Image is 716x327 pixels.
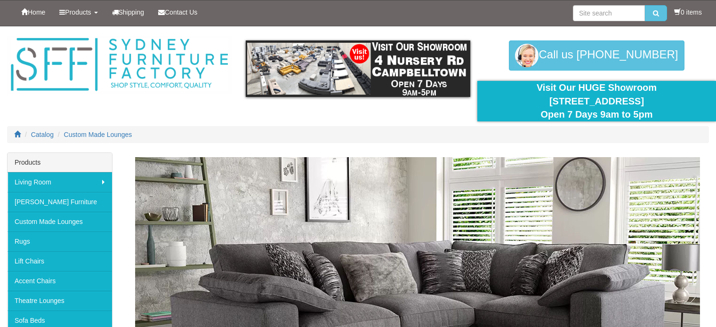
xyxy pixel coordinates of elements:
a: Products [52,0,105,24]
a: [PERSON_NAME] Furniture [8,192,112,212]
img: showroom.gif [246,40,470,97]
a: Custom Made Lounges [8,212,112,231]
a: Theatre Lounges [8,291,112,311]
span: Products [65,8,91,16]
span: Contact Us [165,8,197,16]
div: Products [8,153,112,172]
a: Rugs [8,231,112,251]
a: Lift Chairs [8,251,112,271]
span: Home [28,8,45,16]
a: Living Room [8,172,112,192]
li: 0 items [674,8,702,17]
span: Shipping [119,8,145,16]
div: Visit Our HUGE Showroom [STREET_ADDRESS] Open 7 Days 9am to 5pm [484,81,709,121]
a: Accent Chairs [8,271,112,291]
a: Catalog [31,131,54,138]
a: Contact Us [151,0,204,24]
a: Home [14,0,52,24]
input: Site search [573,5,645,21]
a: Shipping [105,0,152,24]
img: Sydney Furniture Factory [7,36,232,94]
a: Custom Made Lounges [64,131,132,138]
